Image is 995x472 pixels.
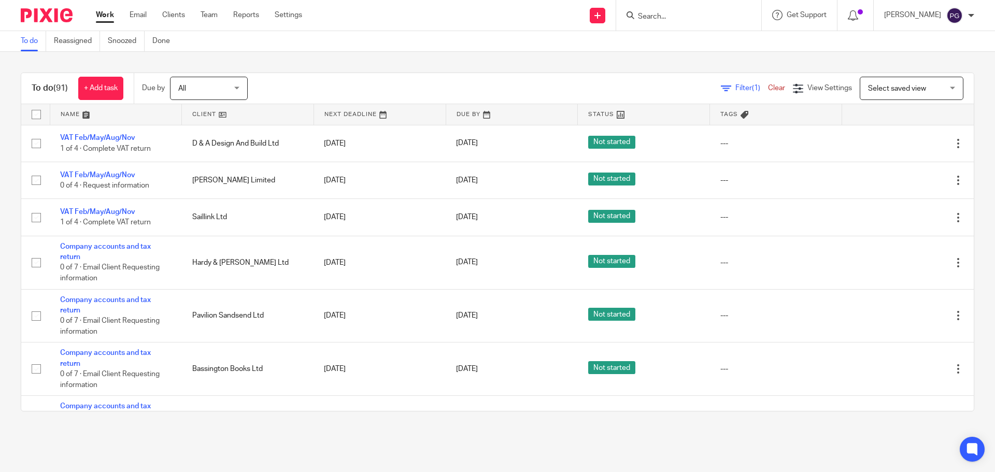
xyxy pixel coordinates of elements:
td: [DATE] [314,289,446,342]
a: VAT Feb/May/Aug/Nov [60,171,135,179]
span: Not started [588,210,635,223]
div: --- [720,258,832,268]
a: Settings [275,10,302,20]
span: [DATE] [456,365,478,373]
a: Clients [162,10,185,20]
a: Company accounts and tax return [60,349,151,367]
span: 1 of 4 · Complete VAT return [60,219,151,226]
span: 0 of 7 · Email Client Requesting information [60,370,160,389]
input: Search [637,12,730,22]
span: [DATE] [456,140,478,147]
a: Company accounts and tax return [60,403,151,420]
a: Reports [233,10,259,20]
span: 0 of 4 · Request information [60,182,149,189]
img: Pixie [21,8,73,22]
td: [DATE] [314,199,446,236]
span: 1 of 4 · Complete VAT return [60,145,151,152]
div: --- [720,212,832,222]
div: --- [720,138,832,149]
p: [PERSON_NAME] [884,10,941,20]
td: [DATE] [314,236,446,289]
a: VAT Feb/May/Aug/Nov [60,134,135,141]
span: View Settings [807,84,852,92]
img: svg%3E [946,7,963,24]
td: Hardy & [PERSON_NAME] Ltd [182,236,314,289]
span: (1) [752,84,760,92]
td: [PERSON_NAME] Limited [182,162,314,198]
a: Email [130,10,147,20]
span: Not started [588,308,635,321]
span: [DATE] [456,259,478,266]
div: --- [720,310,832,321]
span: Not started [588,255,635,268]
h1: To do [32,83,68,94]
a: Snoozed [108,31,145,51]
td: [DATE] [314,125,446,162]
span: [DATE] [456,213,478,221]
span: [DATE] [456,312,478,319]
a: + Add task [78,77,123,100]
a: Done [152,31,178,51]
div: --- [720,175,832,185]
span: Not started [588,361,635,374]
a: Clear [768,84,785,92]
span: Tags [720,111,738,117]
span: Not started [588,173,635,185]
a: Reassigned [54,31,100,51]
a: Work [96,10,114,20]
td: [DATE] [314,342,446,396]
a: Company accounts and tax return [60,243,151,261]
div: --- [720,364,832,374]
td: Rumour Records Ltd [182,396,314,449]
span: Filter [735,84,768,92]
a: Company accounts and tax return [60,296,151,314]
span: Select saved view [868,85,926,92]
span: Not started [588,136,635,149]
span: (91) [53,84,68,92]
td: D & A Design And Build Ltd [182,125,314,162]
span: All [178,85,186,92]
span: 0 of 7 · Email Client Requesting information [60,264,160,282]
td: Bassington Books Ltd [182,342,314,396]
td: [DATE] [314,396,446,449]
a: To do [21,31,46,51]
span: 0 of 7 · Email Client Requesting information [60,317,160,335]
td: Pavilion Sandsend Ltd [182,289,314,342]
td: [DATE] [314,162,446,198]
a: Team [201,10,218,20]
span: [DATE] [456,177,478,184]
span: Get Support [787,11,827,19]
p: Due by [142,83,165,93]
a: VAT Feb/May/Aug/Nov [60,208,135,216]
td: Saillink Ltd [182,199,314,236]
